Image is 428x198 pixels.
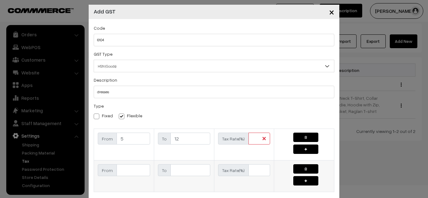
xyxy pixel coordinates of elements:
label: GST Type [94,51,112,57]
label: Fixed [94,112,113,119]
span: HSN (Goods) [94,60,334,72]
div: From [98,133,117,145]
label: Code [94,25,105,31]
button: Close [324,2,339,22]
label: Flexible [119,112,142,119]
span: × [329,6,334,18]
label: Type [94,103,104,109]
label: Description [94,77,117,83]
div: Tax Rate(%) [218,133,249,145]
span: HSN (Goods) [94,61,334,72]
div: Tax Rate(%) [218,164,249,176]
div: To [158,133,171,145]
div: To [158,164,171,176]
h4: Add GST [94,7,116,16]
div: From [98,164,117,176]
